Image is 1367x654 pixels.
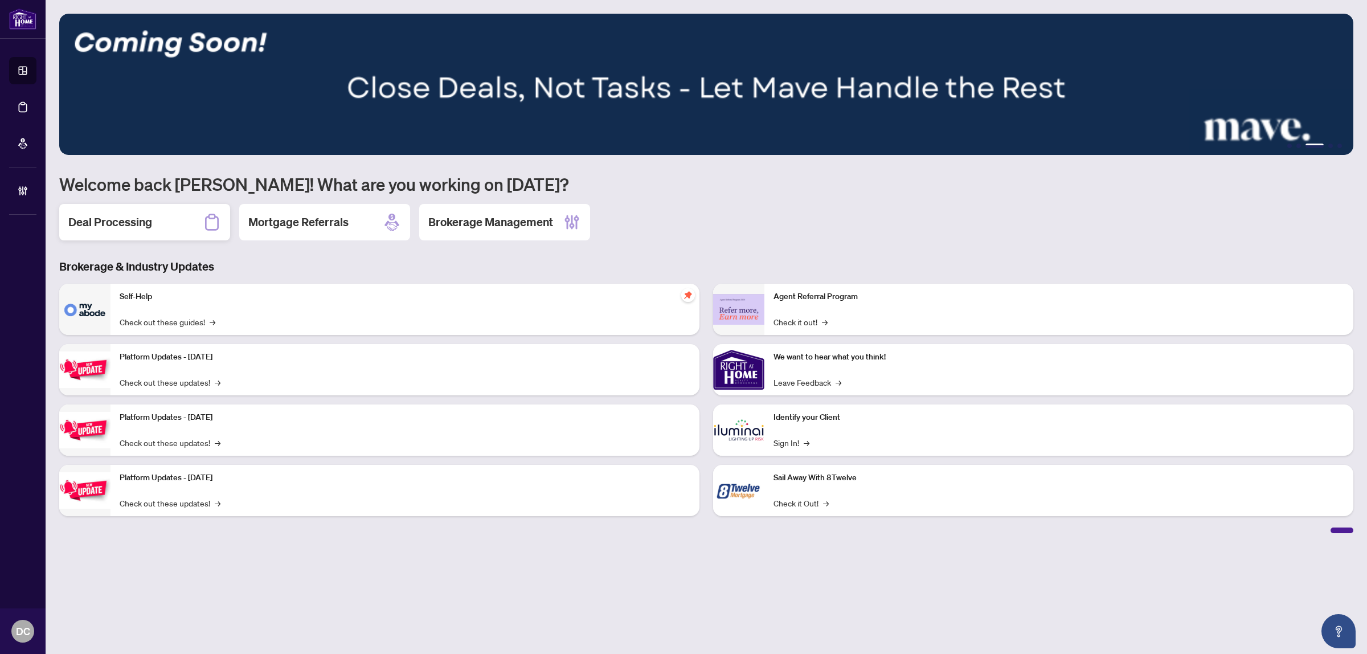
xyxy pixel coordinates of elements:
p: Self-Help [120,291,690,303]
p: Sail Away With 8Twelve [773,472,1344,484]
img: Platform Updates - July 21, 2025 [59,351,110,387]
span: DC [16,623,30,639]
button: 2 [1296,144,1301,148]
img: Identify your Client [713,404,764,456]
a: Check out these guides!→ [120,316,215,328]
button: 4 [1328,144,1333,148]
span: → [215,376,220,389]
button: 1 [1287,144,1292,148]
span: → [823,497,829,509]
img: logo [9,9,36,30]
img: Sail Away With 8Twelve [713,465,764,516]
p: Identify your Client [773,411,1344,424]
p: Platform Updates - [DATE] [120,351,690,363]
button: Open asap [1321,614,1356,648]
p: We want to hear what you think! [773,351,1344,363]
p: Platform Updates - [DATE] [120,472,690,484]
p: Agent Referral Program [773,291,1344,303]
span: → [215,497,220,509]
span: → [210,316,215,328]
img: Platform Updates - June 23, 2025 [59,472,110,508]
h3: Brokerage & Industry Updates [59,259,1353,275]
a: Check out these updates!→ [120,497,220,509]
h2: Mortgage Referrals [248,214,349,230]
a: Sign In!→ [773,436,809,449]
a: Check it Out!→ [773,497,829,509]
button: 5 [1337,144,1342,148]
a: Check out these updates!→ [120,376,220,389]
button: 3 [1305,144,1324,148]
h2: Deal Processing [68,214,152,230]
span: → [836,376,841,389]
a: Check out these updates!→ [120,436,220,449]
p: Platform Updates - [DATE] [120,411,690,424]
span: pushpin [681,288,695,302]
span: → [215,436,220,449]
img: We want to hear what you think! [713,344,764,395]
img: Self-Help [59,284,110,335]
img: Agent Referral Program [713,294,764,325]
img: Platform Updates - July 8, 2025 [59,412,110,448]
img: Slide 2 [59,14,1353,155]
a: Leave Feedback→ [773,376,841,389]
a: Check it out!→ [773,316,828,328]
h1: Welcome back [PERSON_NAME]! What are you working on [DATE]? [59,173,1353,195]
span: → [822,316,828,328]
span: → [804,436,809,449]
h2: Brokerage Management [428,214,553,230]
